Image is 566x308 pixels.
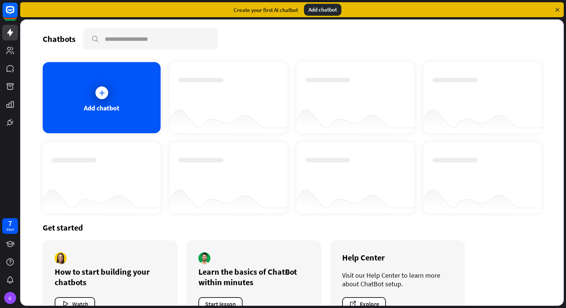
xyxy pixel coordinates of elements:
div: Palavras-chave [87,44,120,49]
div: v 4.0.25 [21,12,37,18]
div: Add chatbot [84,104,119,112]
div: days [6,227,14,232]
div: Learn the basics of ChatBot within minutes [198,266,309,287]
img: website_grey.svg [12,19,18,25]
div: Visit our Help Center to learn more about ChatBot setup. [342,271,453,288]
img: author [198,252,210,264]
img: author [55,252,67,264]
img: tab_keywords_by_traffic_grey.svg [79,43,85,49]
div: Create your first AI chatbot [234,6,298,13]
div: Help Center [342,252,453,263]
div: Get started [43,222,541,233]
div: Chatbots [43,34,76,44]
div: G [4,292,16,304]
a: 7 days [2,218,18,234]
div: 7 [8,220,12,227]
img: tab_domain_overview_orange.svg [31,43,37,49]
div: Domínio [39,44,57,49]
div: How to start building your chatbots [55,266,165,287]
img: logo_orange.svg [12,12,18,18]
button: Open LiveChat chat widget [6,3,28,25]
div: [PERSON_NAME]: [DOMAIN_NAME] [19,19,107,25]
div: Add chatbot [304,4,341,16]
